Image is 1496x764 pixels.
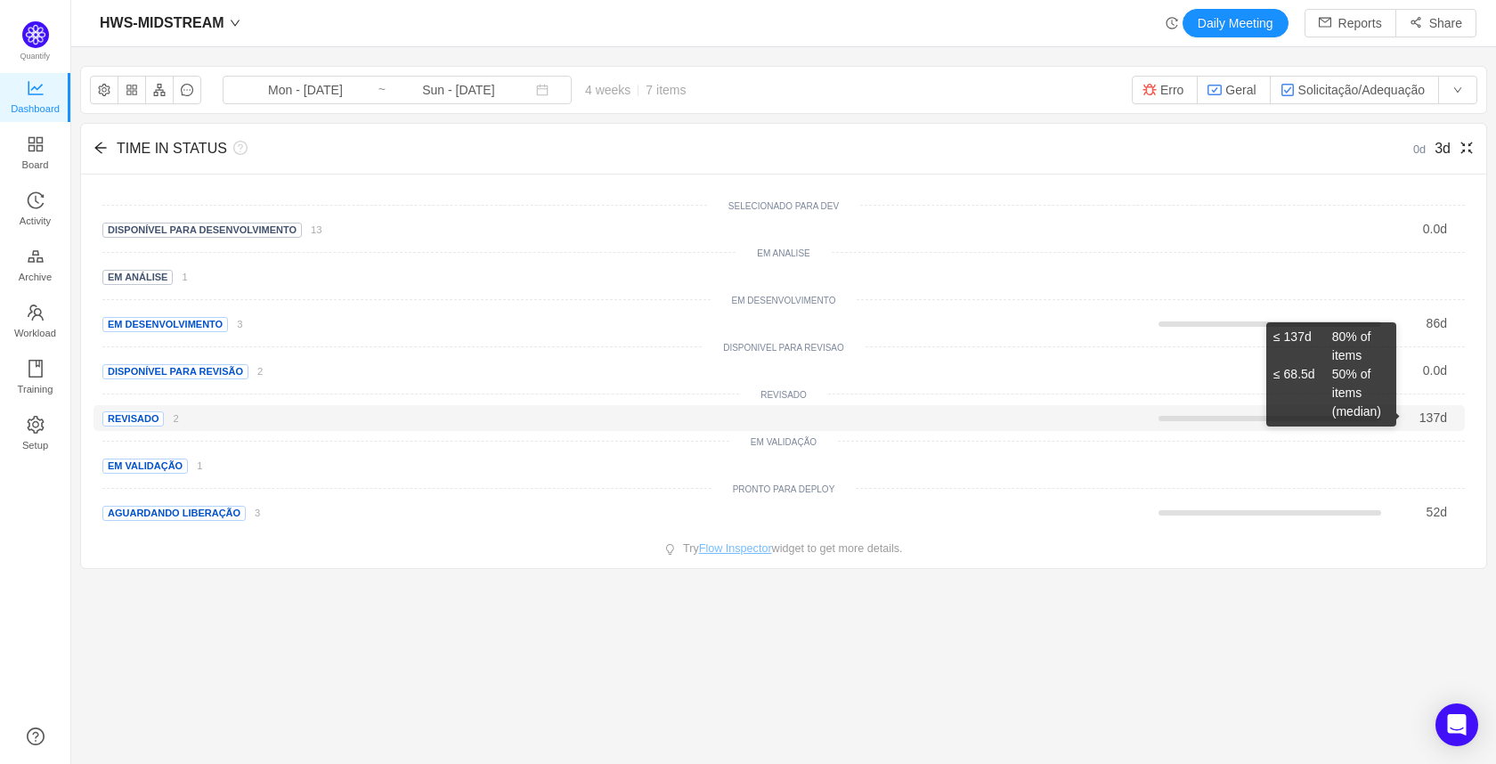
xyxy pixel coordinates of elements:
button: icon: mailReports [1305,9,1396,37]
i: icon: bulb [664,544,676,556]
button: icon: down [1438,76,1477,104]
a: Archive [27,248,45,284]
i: icon: arrow-left [93,141,108,155]
img: 10318 [1281,83,1295,97]
span: Em análise [102,270,173,285]
span: 137 [1419,410,1440,425]
button: icon: apartment [145,76,174,104]
i: icon: line-chart [27,79,45,97]
i: icon: question-circle [227,141,248,155]
div: ≤ 137d [1272,328,1331,346]
span: 86 [1427,316,1441,330]
small: DISPONIVEL PARA REVISAO [723,343,844,353]
span: Quantify [20,52,51,61]
span: HWS-MIDSTREAM [100,9,224,37]
span: Workload [14,315,56,351]
div: TIME IN STATUS [102,138,1125,159]
small: 3 [255,508,260,518]
a: 1 [173,269,187,283]
span: Em desenvolvimento [102,317,228,332]
button: icon: appstore [118,76,146,104]
button: Daily Meeting [1183,9,1289,37]
a: 3 [228,316,242,330]
span: Aguardando liberação [102,506,246,521]
span: Activity [20,203,51,239]
img: Quantify [22,21,49,48]
span: Setup [22,427,48,463]
a: Setup [27,417,45,452]
button: icon: message [173,76,201,104]
button: icon: share-altShare [1395,9,1476,37]
span: d [1423,222,1447,236]
a: 1 [188,458,202,472]
input: Start date [233,80,378,100]
a: icon: question-circle [27,727,45,745]
small: EM DESENVOLVIMENTO [732,296,836,305]
i: icon: setting [27,416,45,434]
div: Open Intercom Messenger [1435,703,1478,746]
small: EM VALIDAÇÃO [751,437,817,447]
span: 4 weeks [572,83,699,97]
span: d [1423,363,1447,378]
span: 3d [1435,141,1451,156]
span: 7 items [646,83,686,97]
span: Dashboard [11,91,60,126]
i: icon: down [230,18,240,28]
small: PRONTO PARA DEPLOY [733,484,835,494]
span: 0.0 [1423,363,1440,378]
small: REVISADO [760,390,807,400]
small: 3 [237,319,242,329]
i: icon: fullscreen-exit [1451,141,1474,155]
small: 13 [311,224,321,235]
div: ≤ 68.5d [1272,365,1331,384]
button: Erro [1132,76,1198,104]
div: 50% of items (median) [1331,365,1390,421]
input: End date [386,80,531,100]
i: icon: gold [27,248,45,265]
small: 1 [182,272,187,282]
small: EM ANALISE [757,248,809,258]
a: 2 [248,363,263,378]
small: SELECIONADO PARA DEV [728,201,839,211]
button: Geral [1197,76,1270,104]
a: Board [27,136,45,172]
span: d [1427,505,1447,519]
span: Disponível para revisão [102,364,248,379]
img: 10300 [1207,83,1222,97]
p: Try widget to get more details. [683,540,903,557]
button: Solicitação/Adequação [1270,76,1439,104]
span: Flow Inspector [699,542,772,555]
button: icon: setting [90,76,118,104]
small: 2 [257,366,263,377]
div: 80% of items [1331,328,1390,365]
span: Training [17,371,53,407]
span: DISPONÍVEL PARA DESENVOLVIMENTO [102,223,302,238]
a: Workload [27,305,45,340]
small: 2 [173,413,178,424]
a: Training [27,361,45,396]
i: icon: book [27,360,45,378]
span: Board [22,147,49,183]
i: icon: calendar [536,84,549,96]
a: Dashboard [27,80,45,116]
i: icon: history [1166,17,1178,29]
span: d [1427,316,1447,330]
span: d [1419,410,1447,425]
a: 13 [302,222,321,236]
span: 52 [1427,505,1441,519]
img: 10303 [1142,83,1157,97]
small: 1 [197,460,202,471]
span: Archive [19,259,52,295]
a: 3 [246,505,260,519]
a: 2 [164,410,178,425]
span: 0.0 [1423,222,1440,236]
a: Activity [27,192,45,228]
i: icon: appstore [27,135,45,153]
small: 0d [1413,142,1435,156]
i: icon: history [27,191,45,209]
span: Em validação [102,459,188,474]
i: icon: team [27,304,45,321]
span: Revisado [102,411,164,427]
